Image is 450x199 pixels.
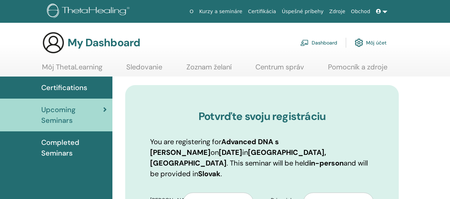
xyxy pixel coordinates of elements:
a: Pomocník a zdroje [328,63,387,77]
img: logo.png [47,4,132,20]
a: Sledovanie [126,63,162,77]
a: O [187,5,196,18]
a: Môj ThetaLearning [42,63,102,77]
a: Úspešné príbehy [279,5,326,18]
b: Slovak [198,169,221,178]
b: in-person [309,158,344,168]
h3: Potvrďte svoju registráciu [150,110,374,123]
h3: My Dashboard [68,36,140,49]
img: generic-user-icon.jpg [42,31,65,54]
a: Obchod [348,5,373,18]
span: Certifications [41,82,87,93]
span: Completed Seminars [41,137,107,158]
img: cog.svg [355,37,363,49]
b: [DATE] [219,148,242,157]
p: You are registering for on in . This seminar will be held and will be provided in . [150,136,374,179]
a: Môj účet [355,35,387,51]
a: Zoznam želaní [186,63,232,77]
a: Centrum správ [255,63,304,77]
a: Zdroje [327,5,348,18]
span: Upcoming Seminars [41,104,103,126]
a: Certifikácia [245,5,279,18]
a: Dashboard [300,35,337,51]
img: chalkboard-teacher.svg [300,40,309,46]
a: Kurzy a semináre [196,5,245,18]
